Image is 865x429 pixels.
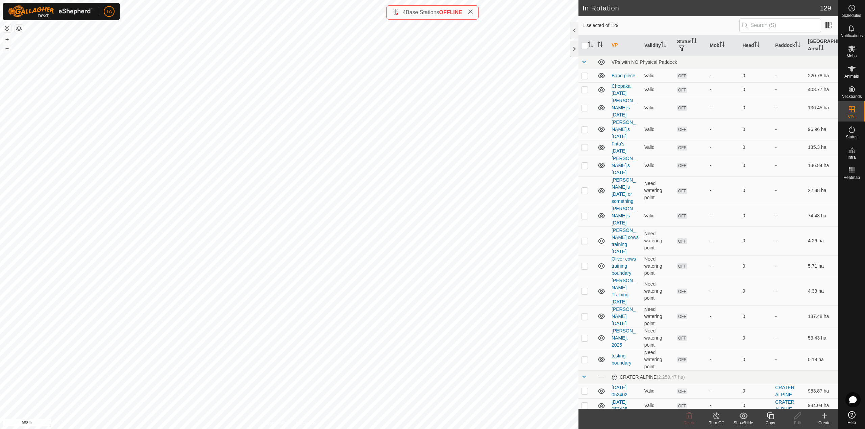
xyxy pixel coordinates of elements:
[772,69,805,82] td: -
[740,327,772,349] td: 0
[730,420,757,426] div: Show/Hide
[846,135,857,139] span: Status
[805,118,838,140] td: 96.96 ha
[642,97,674,118] td: Valid
[612,227,639,254] a: [PERSON_NAME] cows training [DATE]
[848,115,855,119] span: VPs
[805,176,838,205] td: 22.88 ha
[805,327,838,349] td: 53.43 ha
[406,9,439,15] span: Base Stations
[754,43,760,48] p-sorticon: Activate to sort
[597,43,603,48] p-sorticon: Activate to sort
[612,256,636,276] a: Oliver cows training boundary
[677,127,687,132] span: OFF
[740,82,772,97] td: 0
[684,421,695,425] span: Delete
[772,255,805,277] td: -
[842,14,861,18] span: Schedules
[805,349,838,370] td: 0.19 ha
[772,35,805,56] th: Paddock
[612,119,636,139] a: [PERSON_NAME]'s [DATE]
[3,44,11,52] button: –
[15,25,23,33] button: Map Layers
[642,69,674,82] td: Valid
[710,104,737,111] div: -
[609,35,642,56] th: VP
[710,162,737,169] div: -
[677,145,687,151] span: OFF
[772,97,805,118] td: -
[805,82,838,97] td: 403.77 ha
[296,420,316,426] a: Contact Us
[818,46,824,51] p-sorticon: Activate to sort
[691,39,697,44] p-sorticon: Activate to sort
[612,73,635,78] a: Band piece
[612,374,685,380] div: CRATER ALPINE
[106,8,112,15] span: TA
[677,87,687,93] span: OFF
[674,35,707,56] th: Status
[843,176,860,180] span: Heatmap
[3,24,11,32] button: Reset Map
[811,420,838,426] div: Create
[772,349,805,370] td: -
[612,83,631,96] a: Chopaka [DATE]
[657,374,685,380] span: (2,250.47 ha)
[838,408,865,427] a: Help
[8,5,93,18] img: Gallagher Logo
[772,176,805,205] td: -
[820,3,831,13] span: 129
[677,388,687,394] span: OFF
[710,288,737,295] div: -
[805,140,838,155] td: 135.3 ha
[703,420,730,426] div: Turn Off
[642,205,674,226] td: Valid
[841,34,863,38] span: Notifications
[805,398,838,413] td: 984.04 ha
[710,86,737,93] div: -
[847,421,856,425] span: Help
[740,176,772,205] td: 0
[775,399,794,412] a: CRATER ALPINE
[710,126,737,133] div: -
[612,206,636,225] a: [PERSON_NAME]'s [DATE]
[612,328,636,348] a: [PERSON_NAME], 2025
[710,263,737,270] div: -
[805,69,838,82] td: 220.78 ha
[710,237,737,244] div: -
[772,305,805,327] td: -
[612,353,631,366] a: testing boundary
[588,43,593,48] p-sorticon: Activate to sort
[677,357,687,363] span: OFF
[740,398,772,413] td: 0
[740,69,772,82] td: 0
[677,263,687,269] span: OFF
[642,155,674,176] td: Valid
[772,140,805,155] td: -
[719,43,725,48] p-sorticon: Activate to sort
[677,314,687,319] span: OFF
[642,140,674,155] td: Valid
[772,327,805,349] td: -
[710,402,737,409] div: -
[612,98,636,117] a: [PERSON_NAME]'s [DATE]
[740,226,772,255] td: 0
[757,420,784,426] div: Copy
[707,35,740,56] th: Mob
[583,4,820,12] h2: In Rotation
[772,277,805,305] td: -
[805,226,838,255] td: 4.26 ha
[677,105,687,111] span: OFF
[805,35,838,56] th: [GEOGRAPHIC_DATA] Area
[710,144,737,151] div: -
[612,156,636,175] a: [PERSON_NAME]'s [DATE]
[677,289,687,294] span: OFF
[740,140,772,155] td: 0
[642,82,674,97] td: Valid
[740,97,772,118] td: 0
[772,226,805,255] td: -
[805,305,838,327] td: 187.48 ha
[612,278,636,304] a: [PERSON_NAME] Training [DATE]
[677,188,687,194] span: OFF
[710,72,737,79] div: -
